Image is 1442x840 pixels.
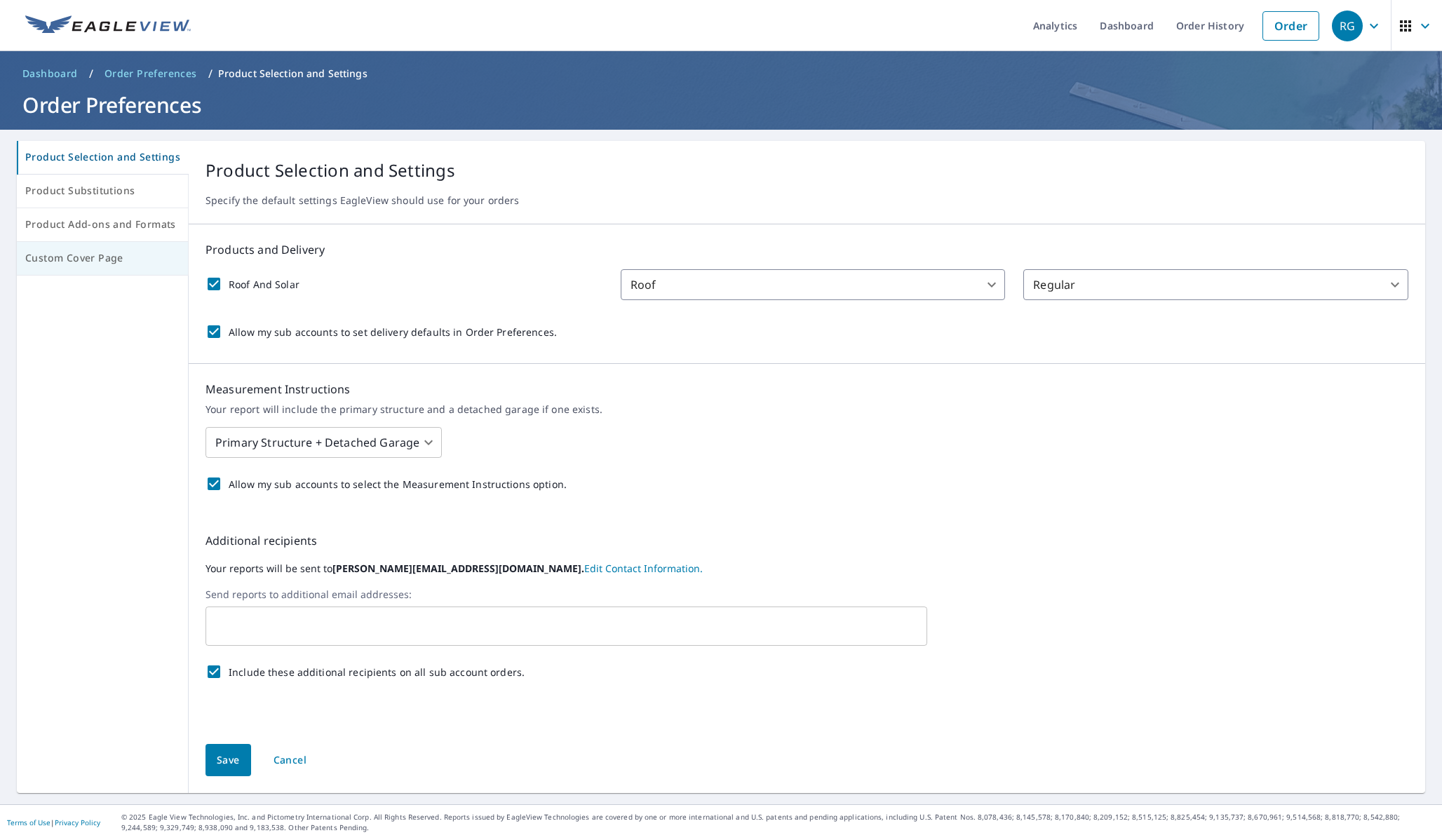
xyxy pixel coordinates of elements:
[621,269,1006,300] div: Roof
[229,477,567,492] p: Allow my sub accounts to select the Measurement Instructions option.
[1023,269,1408,300] div: Regular
[55,818,100,827] a: Privacy Policy
[17,62,1425,85] nav: breadcrumb
[218,67,368,81] p: Product Selection and Settings
[205,381,1408,398] p: Measurement Instructions
[205,423,442,462] div: Primary Structure + Detached Garage
[205,588,1408,601] label: Send reports to additional email addresses:
[1332,11,1363,41] div: RG
[332,562,584,575] b: [PERSON_NAME][EMAIL_ADDRESS][DOMAIN_NAME].
[205,744,251,777] button: Save
[99,62,203,85] a: Order Preferences
[217,752,240,769] span: Save
[17,90,1425,119] h1: Order Preferences
[208,65,213,82] li: /
[229,325,557,339] p: Allow my sub accounts to set delivery defaults in Order Preferences.
[205,403,1408,416] p: Your report will include the primary structure and a detached garage if one exists.
[25,250,180,267] span: Custom Cover Page
[262,744,318,777] button: Cancel
[205,560,1408,577] label: Your reports will be sent to
[1262,11,1319,41] a: Order
[25,149,180,166] span: Product Selection and Settings
[205,194,1408,207] p: Specify the default settings EagleView should use for your orders
[274,752,306,769] span: Cancel
[89,65,93,82] li: /
[105,67,197,81] span: Order Preferences
[25,182,180,200] span: Product Substitutions
[584,562,703,575] a: EditContactInfo
[22,67,78,81] span: Dashboard
[229,665,525,679] p: Include these additional recipients on all sub account orders.
[17,62,83,85] a: Dashboard
[25,216,180,233] span: Product Add-ons and Formats
[121,812,1435,833] p: © 2025 Eagle View Technologies, Inc. and Pictometry International Corp. All Rights Reserved. Repo...
[17,141,189,276] div: tab-list
[205,241,1408,258] p: Products and Delivery
[7,818,100,827] p: |
[205,532,1408,549] p: Additional recipients
[25,15,191,36] img: EV Logo
[229,277,299,292] p: Roof And Solar
[7,818,50,827] a: Terms of Use
[205,158,1408,183] p: Product Selection and Settings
